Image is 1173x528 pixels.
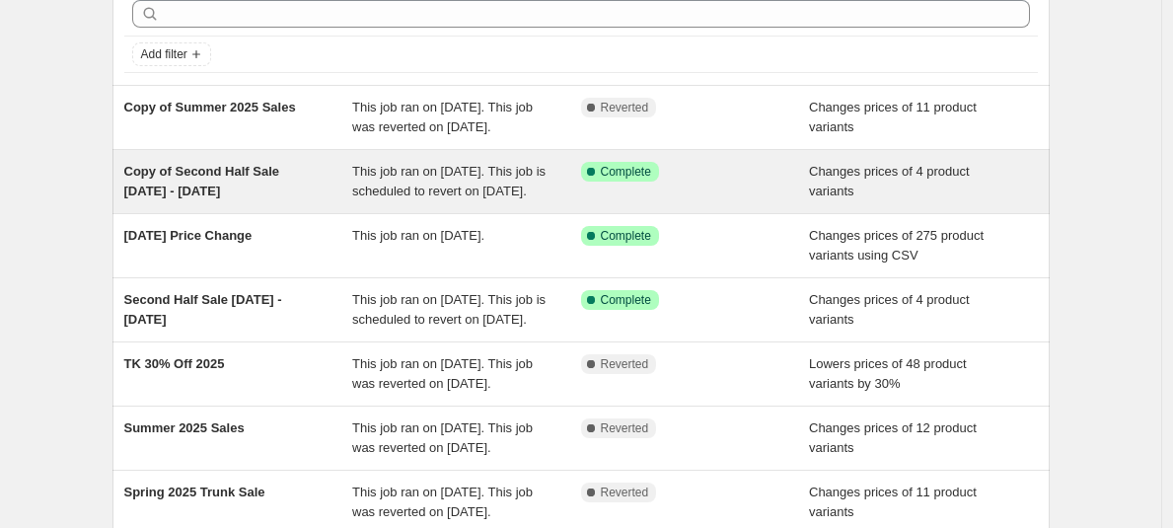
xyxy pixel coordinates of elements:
span: Changes prices of 11 product variants [809,100,977,134]
span: This job ran on [DATE]. This job was reverted on [DATE]. [352,420,533,455]
span: Summer 2025 Sales [124,420,245,435]
span: Reverted [601,356,649,372]
span: Changes prices of 4 product variants [809,292,970,327]
span: This job ran on [DATE]. This job was reverted on [DATE]. [352,485,533,519]
span: Reverted [601,420,649,436]
span: Spring 2025 Trunk Sale [124,485,265,499]
span: Lowers prices of 48 product variants by 30% [809,356,967,391]
span: Complete [601,292,651,308]
span: This job ran on [DATE]. This job is scheduled to revert on [DATE]. [352,164,546,198]
span: [DATE] Price Change [124,228,253,243]
span: Changes prices of 275 product variants using CSV [809,228,984,263]
span: TK 30% Off 2025 [124,356,225,371]
button: Add filter [132,42,211,66]
span: Reverted [601,485,649,500]
span: Changes prices of 12 product variants [809,420,977,455]
span: Changes prices of 11 product variants [809,485,977,519]
span: Add filter [141,46,187,62]
span: Second Half Sale [DATE] - [DATE] [124,292,282,327]
span: Complete [601,228,651,244]
span: Reverted [601,100,649,115]
span: Complete [601,164,651,180]
span: This job ran on [DATE]. [352,228,484,243]
span: Copy of Second Half Sale [DATE] - [DATE] [124,164,279,198]
span: This job ran on [DATE]. This job was reverted on [DATE]. [352,356,533,391]
span: Copy of Summer 2025 Sales [124,100,296,114]
span: This job ran on [DATE]. This job was reverted on [DATE]. [352,100,533,134]
span: This job ran on [DATE]. This job is scheduled to revert on [DATE]. [352,292,546,327]
span: Changes prices of 4 product variants [809,164,970,198]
